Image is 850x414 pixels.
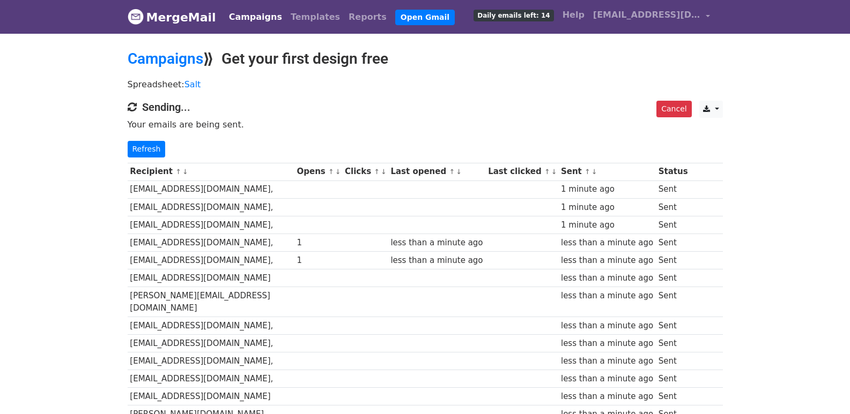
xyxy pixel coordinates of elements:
[551,168,557,176] a: ↓
[128,119,723,130] p: Your emails are being sent.
[561,183,653,195] div: 1 minute ago
[388,163,486,180] th: Last opened
[449,168,455,176] a: ↑
[128,370,294,388] td: [EMAIL_ADDRESS][DOMAIN_NAME],
[656,334,690,352] td: Sent
[175,168,181,176] a: ↑
[128,287,294,317] td: [PERSON_NAME][EMAIL_ADDRESS][DOMAIN_NAME]
[128,50,203,67] a: Campaigns
[592,168,597,176] a: ↓
[128,50,723,68] h2: ⟫ Get your first design free
[225,6,286,28] a: Campaigns
[128,269,294,287] td: [EMAIL_ADDRESS][DOMAIN_NAME]
[656,216,690,234] td: Sent
[128,9,144,25] img: MergeMail logo
[561,390,653,403] div: less than a minute ago
[374,168,380,176] a: ↑
[561,254,653,267] div: less than a minute ago
[390,237,483,249] div: less than a minute ago
[128,216,294,234] td: [EMAIL_ADDRESS][DOMAIN_NAME],
[558,4,589,26] a: Help
[342,163,388,180] th: Clicks
[128,334,294,352] td: [EMAIL_ADDRESS][DOMAIN_NAME],
[297,237,339,249] div: 1
[294,163,343,180] th: Opens
[585,168,590,176] a: ↑
[656,287,690,317] td: Sent
[335,168,341,176] a: ↓
[656,234,690,251] td: Sent
[544,168,550,176] a: ↑
[128,141,166,157] a: Refresh
[561,237,653,249] div: less than a minute ago
[128,234,294,251] td: [EMAIL_ADDRESS][DOMAIN_NAME],
[474,10,553,21] span: Daily emails left: 14
[558,163,656,180] th: Sent
[469,4,558,26] a: Daily emails left: 14
[561,337,653,350] div: less than a minute ago
[128,101,723,114] h4: Sending...
[485,163,558,180] th: Last clicked
[297,254,339,267] div: 1
[128,163,294,180] th: Recipient
[656,252,690,269] td: Sent
[344,6,391,28] a: Reports
[561,290,653,302] div: less than a minute ago
[456,168,462,176] a: ↓
[182,168,188,176] a: ↓
[328,168,334,176] a: ↑
[561,219,653,231] div: 1 minute ago
[395,10,455,25] a: Open Gmail
[656,269,690,287] td: Sent
[656,370,690,388] td: Sent
[128,198,294,216] td: [EMAIL_ADDRESS][DOMAIN_NAME],
[656,352,690,370] td: Sent
[561,355,653,367] div: less than a minute ago
[656,101,691,117] a: Cancel
[128,388,294,405] td: [EMAIL_ADDRESS][DOMAIN_NAME]
[128,79,723,90] p: Spreadsheet:
[656,198,690,216] td: Sent
[381,168,387,176] a: ↓
[561,373,653,385] div: less than a minute ago
[561,320,653,332] div: less than a minute ago
[184,79,201,89] a: Salt
[656,388,690,405] td: Sent
[128,252,294,269] td: [EMAIL_ADDRESS][DOMAIN_NAME],
[561,201,653,214] div: 1 minute ago
[286,6,344,28] a: Templates
[128,352,294,370] td: [EMAIL_ADDRESS][DOMAIN_NAME],
[656,317,690,334] td: Sent
[656,180,690,198] td: Sent
[593,9,700,21] span: [EMAIL_ADDRESS][DOMAIN_NAME]
[656,163,690,180] th: Status
[390,254,483,267] div: less than a minute ago
[128,180,294,198] td: [EMAIL_ADDRESS][DOMAIN_NAME],
[561,272,653,284] div: less than a minute ago
[128,317,294,334] td: [EMAIL_ADDRESS][DOMAIN_NAME],
[589,4,714,29] a: [EMAIL_ADDRESS][DOMAIN_NAME]
[128,6,216,28] a: MergeMail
